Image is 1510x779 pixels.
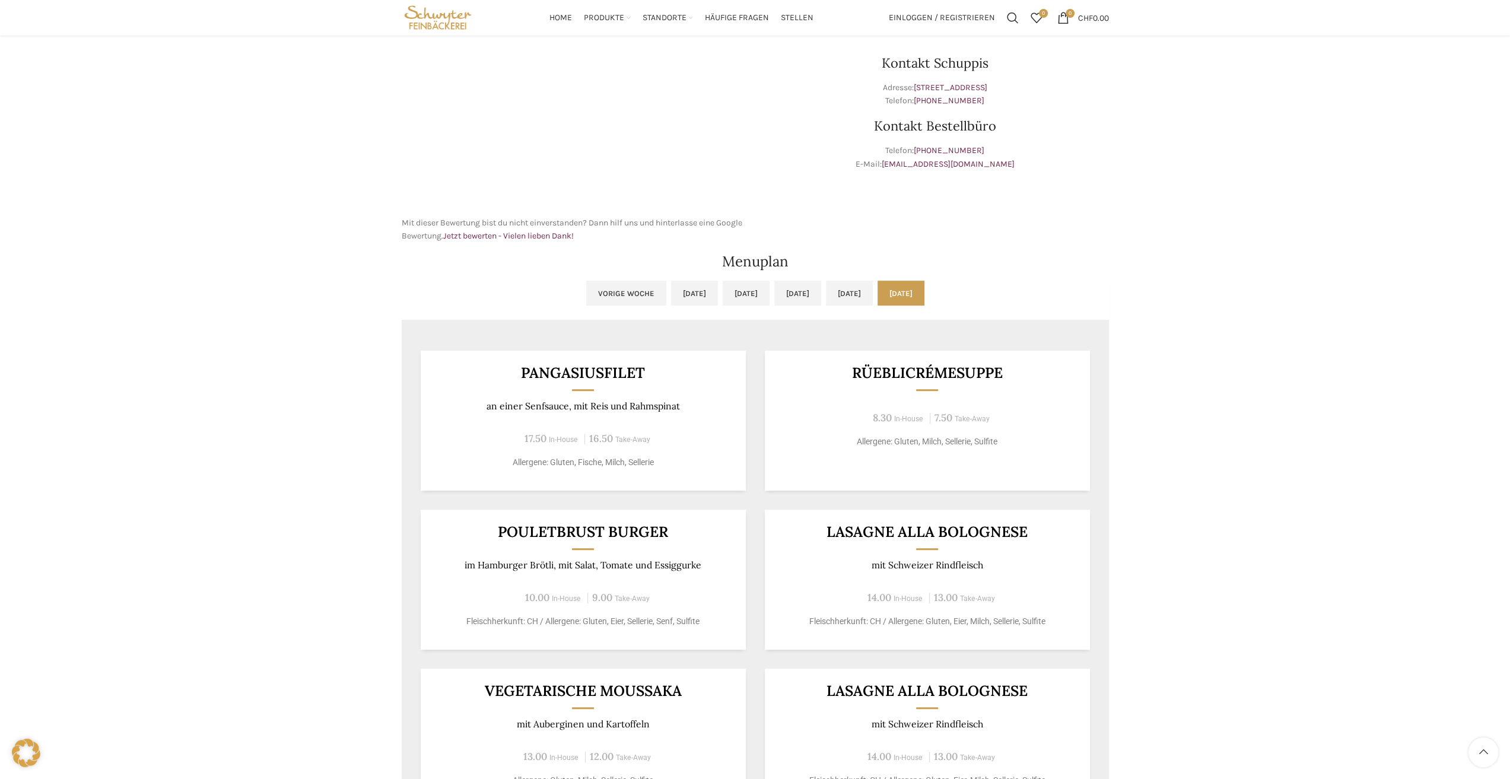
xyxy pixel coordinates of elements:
span: 10.00 [525,591,549,604]
a: Suchen [1001,6,1025,30]
p: Mit dieser Bewertung bist du nicht einverstanden? Dann hilf uns und hinterlasse eine Google Bewer... [402,217,749,243]
a: Häufige Fragen [705,6,769,30]
span: In-House [894,415,923,423]
p: Fleischherkunft: CH / Allergene: Gluten, Eier, Milch, Sellerie, Sulfite [779,615,1075,628]
span: Häufige Fragen [705,12,769,24]
span: In-House [552,594,581,603]
div: Meine Wunschliste [1025,6,1048,30]
a: Jetzt bewerten - Vielen lieben Dank! [443,231,574,241]
span: 9.00 [592,591,612,604]
p: Telefon: E-Mail: [761,144,1109,171]
span: Take-Away [955,415,990,423]
h3: LASAGNE ALLA BOLOGNESE [779,524,1075,539]
span: 14.00 [867,750,891,763]
a: [DATE] [723,281,770,306]
a: 0 [1025,6,1048,30]
a: Home [549,6,572,30]
span: 0 [1066,9,1075,18]
a: Produkte [584,6,631,30]
h3: Kontakt Schuppis [761,56,1109,69]
a: [PHONE_NUMBER] [914,145,984,155]
h3: Lasagne alla Bolognese [779,683,1075,698]
p: mit Schweizer Rindfleisch [779,718,1075,730]
span: In-House [894,753,923,762]
span: Take-Away [615,435,650,444]
span: 8.30 [873,411,892,424]
a: [STREET_ADDRESS] [914,82,987,93]
a: [EMAIL_ADDRESS][DOMAIN_NAME] [882,159,1015,169]
span: 17.50 [524,432,546,445]
p: mit Schweizer Rindfleisch [779,559,1075,571]
span: 13.00 [934,750,958,763]
a: [DATE] [774,281,821,306]
span: 12.00 [590,750,613,763]
span: 7.50 [934,411,952,424]
a: Stellen [781,6,813,30]
div: Main navigation [480,6,882,30]
span: Stellen [781,12,813,24]
a: Standorte [643,6,693,30]
span: 0 [1039,9,1048,18]
a: [PHONE_NUMBER] [914,96,984,106]
span: In-House [549,435,578,444]
p: an einer Senfsauce, mit Reis und Rahmspinat [435,400,731,412]
p: Allergene: Gluten, Milch, Sellerie, Sulfite [779,435,1075,448]
span: Take-Away [616,753,651,762]
iframe: schwyter schuppis [402,27,749,205]
span: Standorte [643,12,686,24]
span: Home [549,12,572,24]
h3: Kontakt Bestellbüro [761,119,1109,132]
a: [DATE] [826,281,873,306]
a: Vorige Woche [586,281,666,306]
span: In-House [549,753,578,762]
span: Take-Away [960,753,995,762]
a: Site logo [402,12,475,22]
span: 13.00 [934,591,958,604]
a: 0 CHF0.00 [1051,6,1115,30]
h2: Menuplan [402,255,1109,269]
p: Allergene: Gluten, Fische, Milch, Sellerie [435,456,731,469]
a: Einloggen / Registrieren [883,6,1001,30]
span: Einloggen / Registrieren [889,14,995,22]
span: 16.50 [589,432,613,445]
span: 14.00 [867,591,891,604]
h3: Pangasiusfilet [435,365,731,380]
span: Produkte [584,12,624,24]
p: Fleischherkunft: CH / Allergene: Gluten, Eier, Sellerie, Senf, Sulfite [435,615,731,628]
a: Scroll to top button [1468,737,1498,767]
a: [DATE] [671,281,718,306]
span: In-House [894,594,923,603]
p: Adresse: Telefon: [761,81,1109,108]
bdi: 0.00 [1078,12,1109,23]
p: mit Auberginen und Kartoffeln [435,718,731,730]
span: Take-Away [615,594,650,603]
span: Take-Away [960,594,995,603]
p: im Hamburger Brötli, mit Salat, Tomate und Essiggurke [435,559,731,571]
a: [DATE] [878,281,924,306]
h3: Rüeblicrémesuppe [779,365,1075,380]
h3: Pouletbrust Burger [435,524,731,539]
span: CHF [1078,12,1093,23]
h3: Vegetarische Moussaka [435,683,731,698]
span: 13.00 [523,750,547,763]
